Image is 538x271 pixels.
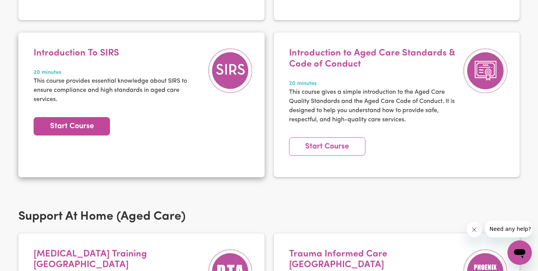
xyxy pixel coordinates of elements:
span: 20 minutes [34,69,204,77]
iframe: Message from company [485,220,532,237]
a: Start Course [34,117,110,135]
iframe: Close message [467,222,482,237]
p: This course gives a simple introduction to the Aged Care Quality Standards and the Aged Care Code... [289,88,459,124]
span: 20 minutes [289,80,459,88]
a: Start Course [289,137,365,156]
h4: Introduction to Aged Care Standards & Code of Conduct [289,48,459,70]
h4: Introduction To SIRS [34,48,204,59]
h4: [MEDICAL_DATA] Training [GEOGRAPHIC_DATA] [34,249,204,271]
h4: Trauma Informed Care [GEOGRAPHIC_DATA] [289,249,459,271]
h2: Support At Home (Aged Care) [18,209,520,224]
iframe: Button to launch messaging window [507,240,532,265]
p: This course provides essential knowledge about SIRS to ensure compliance and high standards in ag... [34,77,204,104]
